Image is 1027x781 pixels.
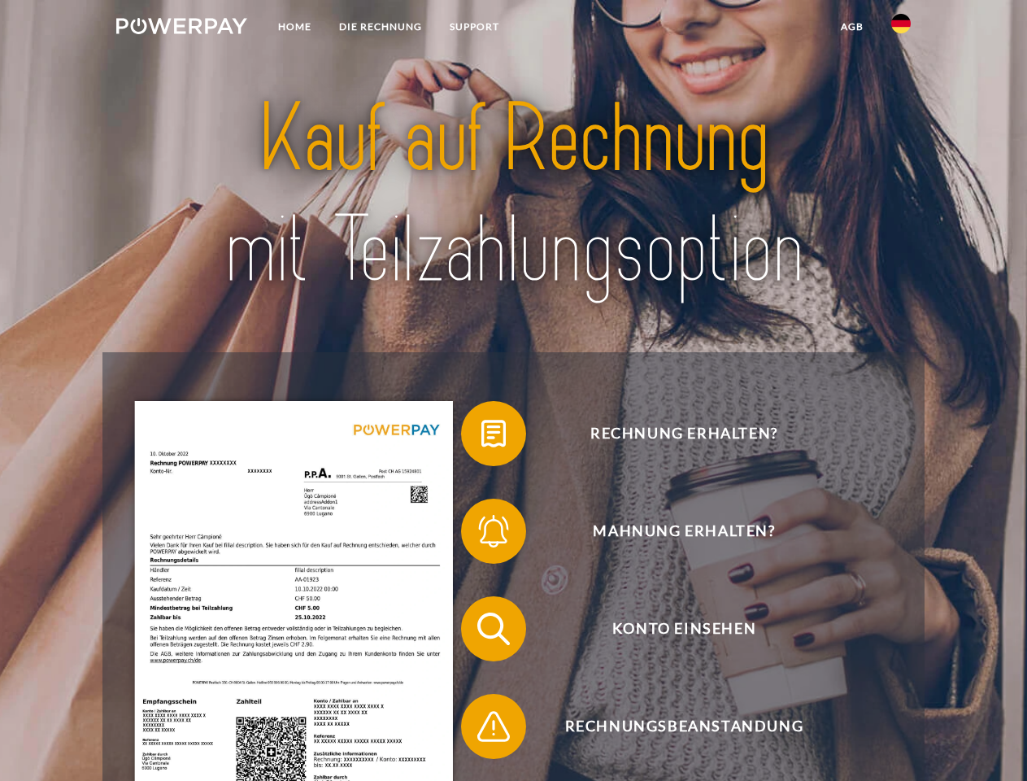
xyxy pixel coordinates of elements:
img: logo-powerpay-white.svg [116,18,247,34]
a: agb [827,12,877,41]
img: qb_bill.svg [473,413,514,454]
span: Konto einsehen [485,596,883,661]
span: Mahnung erhalten? [485,499,883,564]
img: title-powerpay_de.svg [155,78,872,312]
a: DIE RECHNUNG [325,12,436,41]
button: Mahnung erhalten? [461,499,884,564]
img: qb_warning.svg [473,706,514,747]
img: qb_search.svg [473,609,514,649]
span: Rechnung erhalten? [485,401,883,466]
span: Rechnungsbeanstandung [485,694,883,759]
button: Rechnungsbeanstandung [461,694,884,759]
img: de [891,14,911,33]
button: Rechnung erhalten? [461,401,884,466]
button: Konto einsehen [461,596,884,661]
a: SUPPORT [436,12,513,41]
a: Home [264,12,325,41]
img: qb_bell.svg [473,511,514,552]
